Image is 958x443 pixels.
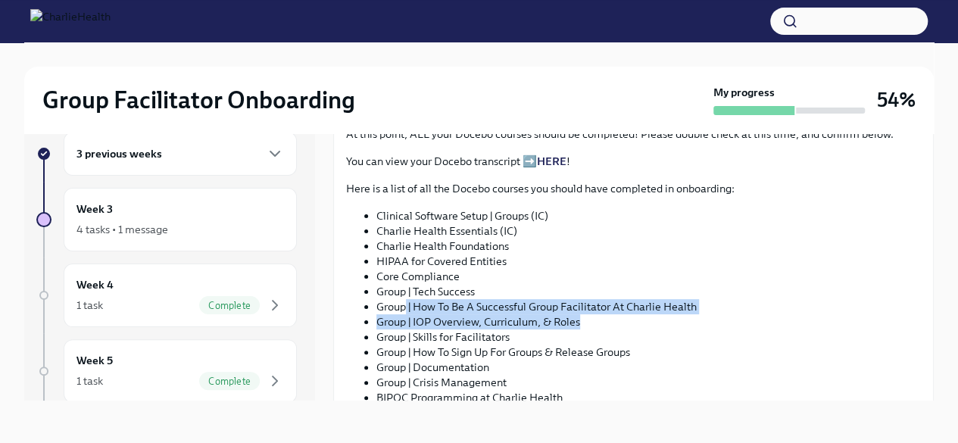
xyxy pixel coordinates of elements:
img: CharlieHealth [30,9,111,33]
div: 3 previous weeks [64,132,297,176]
li: Group | IOP Overview, Curriculum, & Roles [376,314,921,329]
h6: Week 3 [76,201,113,217]
li: BIPOC Programming at Charlie Health [376,390,921,405]
li: Group | Tech Success [376,284,921,299]
li: Core Compliance [376,269,921,284]
p: Here is a list of all the Docebo courses you should have completed in onboarding: [346,181,921,196]
a: HERE [537,154,566,168]
h6: 3 previous weeks [76,145,162,162]
a: Week 41 taskComplete [36,264,297,327]
li: Group | Crisis Management [376,375,921,390]
div: 1 task [76,373,103,388]
p: You can view your Docebo transcript ➡️ ! [346,154,921,169]
a: Week 34 tasks • 1 message [36,188,297,251]
li: Charlie Health Essentials (IC) [376,223,921,239]
li: Group | Skills for Facilitators [376,329,921,345]
div: 1 task [76,298,103,313]
li: Clinical Software Setup | Groups (IC) [376,208,921,223]
h3: 54% [877,86,916,114]
div: 4 tasks • 1 message [76,222,168,237]
li: Charlie Health Foundations [376,239,921,254]
li: Group | How To Be A Successful Group Facilitator At Charlie Health [376,299,921,314]
li: Group | Documentation [376,360,921,375]
h6: Week 5 [76,352,113,369]
span: Complete [199,376,260,387]
li: HIPAA for Covered Entities [376,254,921,269]
strong: My progress [713,85,775,100]
h6: Week 4 [76,276,114,293]
span: Complete [199,300,260,311]
li: Group | How To Sign Up For Groups & Release Groups [376,345,921,360]
h2: Group Facilitator Onboarding [42,85,355,115]
p: At this point, ALL your Docebo courses should be completed! Please double check at this time, and... [346,126,921,142]
a: Week 51 taskComplete [36,339,297,403]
